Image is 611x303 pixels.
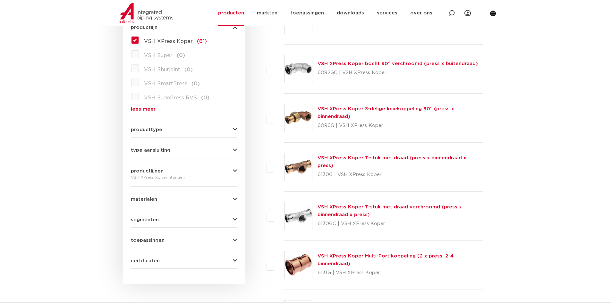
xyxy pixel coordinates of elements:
[191,81,200,86] span: (0)
[144,95,197,100] span: VSH SudoPress RVS
[284,104,312,132] img: Thumbnail for VSH XPress Koper 3-delige kniekoppeling 90° (press x binnendraad)
[177,53,185,58] span: (0)
[144,81,187,86] span: VSH SmartPress
[131,127,162,132] span: producttype
[131,238,237,243] button: toepassingen
[131,197,237,202] button: materialen
[144,53,173,58] span: VSH Super
[318,68,478,78] p: 6092GC | VSH XPress Koper
[131,258,160,263] span: certificaten
[284,153,312,181] img: Thumbnail for VSH XPress Koper T-stuk met draad (press x binnendraad x press)
[131,197,157,202] span: materialen
[131,238,165,243] span: toepassingen
[131,169,237,173] button: productlijnen
[318,219,483,229] p: 6130GC | VSH XPress Koper
[318,156,466,168] a: VSH XPress Koper T-stuk met draad (press x binnendraad x press)
[201,95,209,100] span: (0)
[197,39,207,44] span: (61)
[131,217,159,222] span: segmenten
[131,258,237,263] button: certificaten
[318,205,462,217] a: VSH XPress Koper T-stuk met draad verchroomd (press x binnendraad x press)
[318,106,454,119] a: VSH XPress Koper 3-delige kniekoppeling 90° (press x binnendraad)
[318,254,454,266] a: VSH XPress Koper Multi-Port koppeling (2 x press, 2-4 binnendraad)
[318,170,483,180] p: 6130G | VSH XPress Koper
[131,107,237,112] a: lees meer
[131,169,164,173] span: productlijnen
[318,121,483,131] p: 6096G | VSH XPress Koper
[318,268,483,278] p: 6131G | VSH XPress Koper
[131,25,237,30] button: productlijn
[318,61,478,66] a: VSH XPress Koper bocht 90° verchroomd (press x buitendraad)
[131,217,237,222] button: segmenten
[131,148,237,153] button: type aansluiting
[131,148,170,153] span: type aansluiting
[144,39,193,44] span: VSH XPress Koper
[184,67,193,72] span: (0)
[131,173,237,181] div: VSH XPress Koper fittingen
[131,127,237,132] button: producttype
[284,55,312,83] img: Thumbnail for VSH XPress Koper bocht 90° verchroomd (press x buitendraad)
[131,25,157,30] span: productlijn
[284,251,312,279] img: Thumbnail for VSH XPress Koper Multi-Port koppeling (2 x press, 2-4 binnendraad)
[144,67,180,72] span: VSH Shurjoint
[284,202,312,230] img: Thumbnail for VSH XPress Koper T-stuk met draad verchroomd (press x binnendraad x press)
